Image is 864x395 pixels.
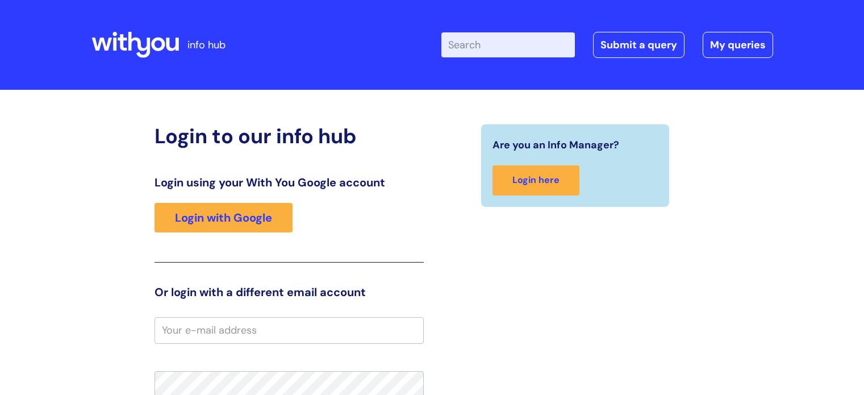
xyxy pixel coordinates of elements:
[187,36,226,54] p: info hub
[155,317,424,343] input: Your e-mail address
[703,32,773,58] a: My queries
[155,203,293,232] a: Login with Google
[441,32,575,57] input: Search
[155,285,424,299] h3: Or login with a different email account
[492,165,579,196] a: Login here
[593,32,684,58] a: Submit a query
[155,176,424,189] h3: Login using your With You Google account
[155,124,424,148] h2: Login to our info hub
[492,136,619,154] span: Are you an Info Manager?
